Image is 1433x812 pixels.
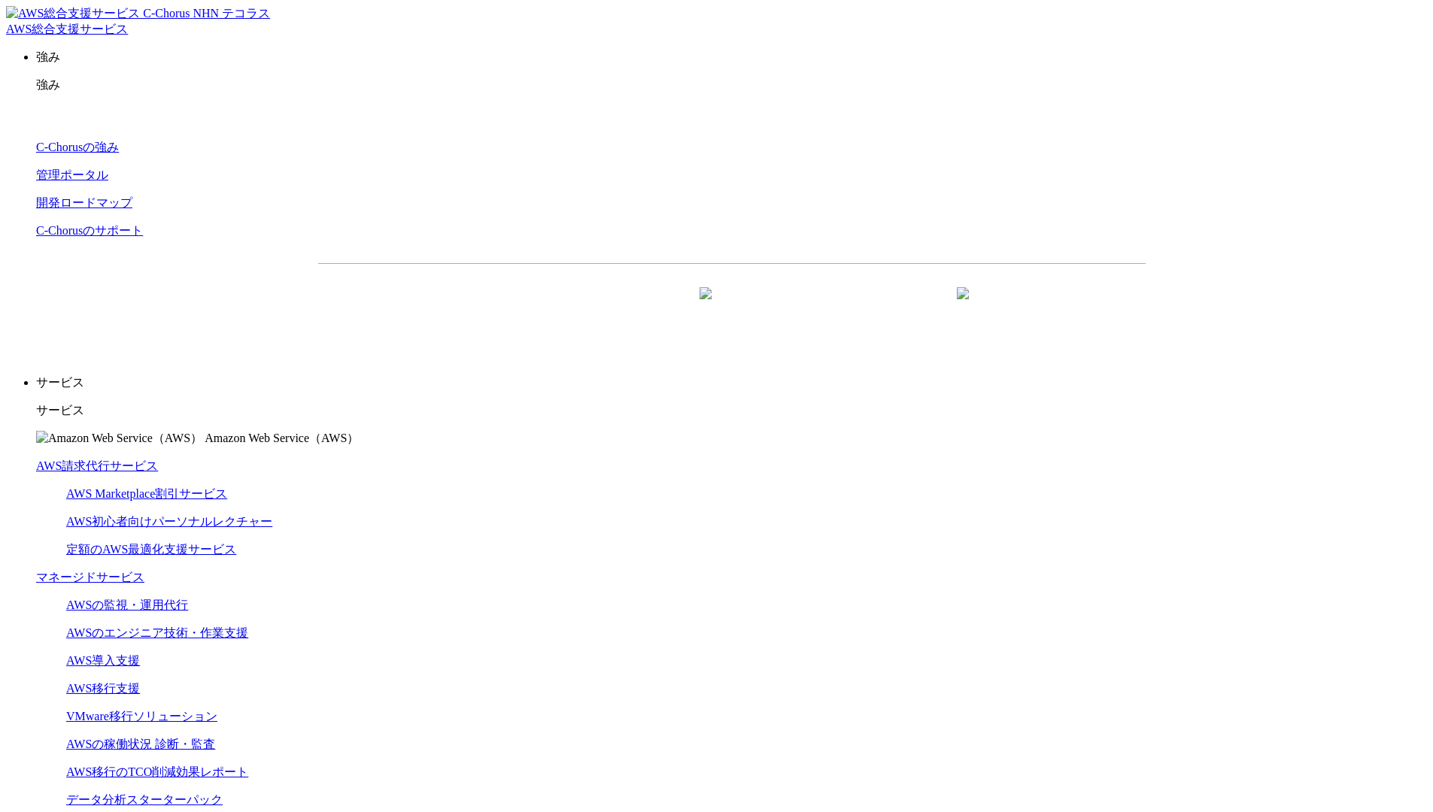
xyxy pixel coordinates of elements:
a: VMware移行ソリューション [66,710,217,723]
p: サービス [36,375,1427,391]
a: まずは相談する [739,288,982,326]
a: マネージドサービス [36,571,144,583]
a: AWS Marketplace割引サービス [66,487,227,500]
p: サービス [36,403,1427,419]
p: 強み [36,50,1427,65]
a: データ分析スターターパック [66,793,223,806]
a: AWS移行支援 [66,682,140,695]
a: 開発ロードマップ [36,196,132,209]
a: AWSのエンジニア技術・作業支援 [66,626,248,639]
a: 資料を請求する [482,288,724,326]
a: AWS請求代行サービス [36,459,158,472]
a: AWS総合支援サービス C-Chorus NHN テコラスAWS総合支援サービス [6,7,270,35]
a: AWS初心者向けパーソナルレクチャー [66,515,272,528]
a: C-Chorusの強み [36,141,119,153]
span: Amazon Web Service（AWS） [205,432,359,444]
a: AWS移行のTCO削減効果レポート [66,765,248,778]
a: AWSの監視・運用代行 [66,598,188,611]
img: Amazon Web Service（AWS） [36,431,202,447]
a: C-Chorusのサポート [36,224,143,237]
img: 矢印 [957,287,969,326]
a: AWSの稼働状況 診断・監査 [66,738,215,750]
a: AWS導入支援 [66,654,140,667]
img: 矢印 [700,287,712,326]
p: 強み [36,77,1427,93]
a: 定額のAWS最適化支援サービス [66,543,236,556]
img: AWS総合支援サービス C-Chorus [6,6,190,22]
a: 管理ポータル [36,168,108,181]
